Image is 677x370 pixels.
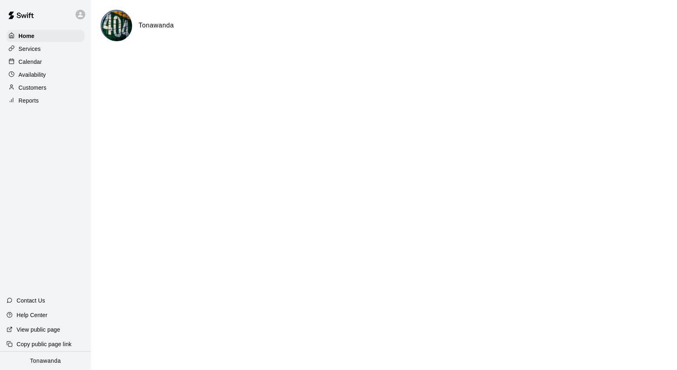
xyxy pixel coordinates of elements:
[102,11,132,41] img: Tonawanda logo
[17,296,45,305] p: Contact Us
[17,326,60,334] p: View public page
[6,43,84,55] a: Services
[19,58,42,66] p: Calendar
[6,69,84,81] a: Availability
[6,30,84,42] a: Home
[139,20,174,31] h6: Tonawanda
[19,45,41,53] p: Services
[6,82,84,94] a: Customers
[19,97,39,105] p: Reports
[19,84,46,92] p: Customers
[6,95,84,107] a: Reports
[17,311,47,319] p: Help Center
[30,357,61,365] p: Tonawanda
[19,32,35,40] p: Home
[19,71,46,79] p: Availability
[6,56,84,68] a: Calendar
[17,340,71,348] p: Copy public page link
